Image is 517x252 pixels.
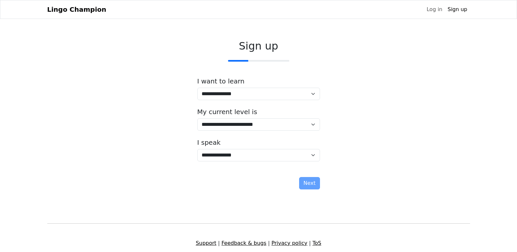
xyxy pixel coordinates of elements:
label: I speak [197,139,221,146]
div: | | | [43,239,474,247]
a: ToS [312,240,321,246]
a: Privacy policy [271,240,307,246]
label: I want to learn [197,77,245,85]
a: Sign up [445,3,470,16]
a: Feedback & bugs [221,240,266,246]
label: My current level is [197,108,257,116]
a: Support [196,240,216,246]
a: Lingo Champion [47,3,106,16]
h2: Sign up [197,40,320,52]
a: Log in [424,3,445,16]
